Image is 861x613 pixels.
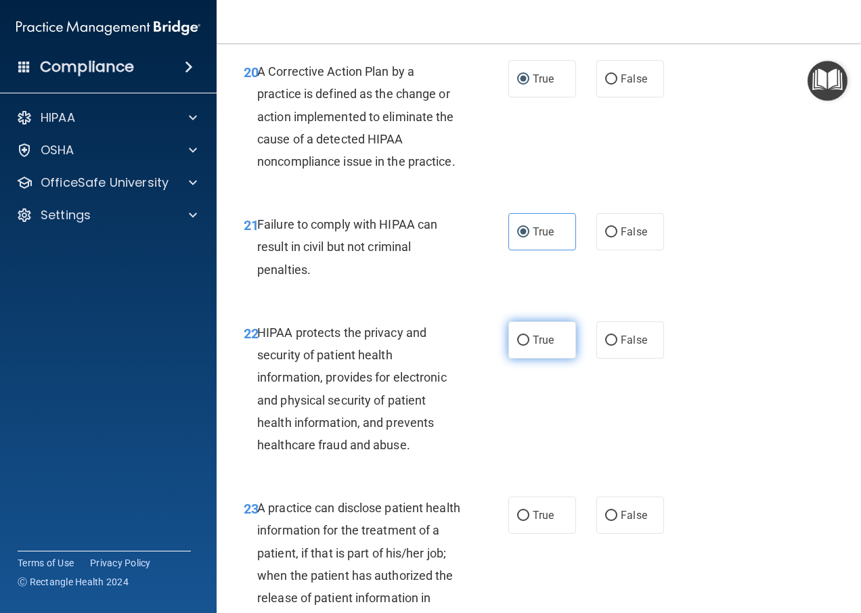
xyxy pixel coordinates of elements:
a: OfficeSafe University [16,175,197,191]
input: False [605,74,617,85]
input: False [605,336,617,346]
a: OSHA [16,142,197,158]
span: False [621,72,647,85]
span: False [621,334,647,346]
span: A Corrective Action Plan by a practice is defined as the change or action implemented to eliminat... [257,64,456,168]
a: Privacy Policy [90,556,151,570]
input: True [517,511,529,521]
button: Open Resource Center [808,61,847,101]
iframe: Drift Widget Chat Controller [627,517,845,571]
input: False [605,511,617,521]
img: PMB logo [16,14,200,41]
a: Settings [16,207,197,223]
input: True [517,227,529,237]
span: True [533,334,554,346]
span: HIPAA protects the privacy and security of patient health information, provides for electronic an... [257,325,447,452]
a: Terms of Use [18,556,74,570]
span: True [533,225,554,238]
span: Ⓒ Rectangle Health 2024 [18,575,129,589]
input: False [605,227,617,237]
span: True [533,509,554,522]
span: Failure to comply with HIPAA can result in civil but not criminal penalties. [257,217,437,276]
span: False [621,509,647,522]
span: 23 [244,501,259,517]
input: True [517,74,529,85]
a: HIPAA [16,110,197,126]
span: True [533,72,554,85]
span: 20 [244,64,259,81]
p: OfficeSafe University [41,175,169,191]
p: HIPAA [41,110,75,126]
p: OSHA [41,142,74,158]
span: 21 [244,217,259,233]
span: False [621,225,647,238]
input: True [517,336,529,346]
h4: Compliance [40,58,134,76]
span: 22 [244,325,259,342]
p: Settings [41,207,91,223]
